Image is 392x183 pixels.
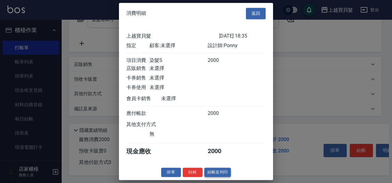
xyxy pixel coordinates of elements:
div: 會員卡銷售 [126,96,161,102]
button: 返回 [246,8,266,19]
button: 掛單 [161,168,181,177]
button: 結帳 [183,168,202,177]
div: 指定 [126,43,149,49]
div: 店販銷售 [126,65,149,72]
div: 應付帳款 [126,110,149,117]
div: 染髮S [149,57,207,64]
div: 2000 [208,110,231,117]
div: 其他支付方式 [126,121,173,128]
div: 顧客: 未選擇 [149,43,207,49]
span: 消費明細 [126,10,146,17]
div: 未選擇 [149,84,207,91]
button: 結帳並列印 [204,168,231,177]
div: 未選擇 [161,96,219,102]
div: 項目消費 [126,57,149,64]
div: 2000 [208,147,231,156]
div: 現金應收 [126,147,161,156]
div: 上越寶貝髮 [126,33,219,39]
div: 卡券使用 [126,84,149,91]
div: 2000 [208,57,231,64]
div: 卡券銷售 [126,75,149,81]
div: 未選擇 [149,65,207,72]
div: 未選擇 [149,75,207,81]
div: 無 [149,131,207,137]
div: [DATE] 18:35 [219,33,266,39]
div: 設計師: Ponny [208,43,266,49]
